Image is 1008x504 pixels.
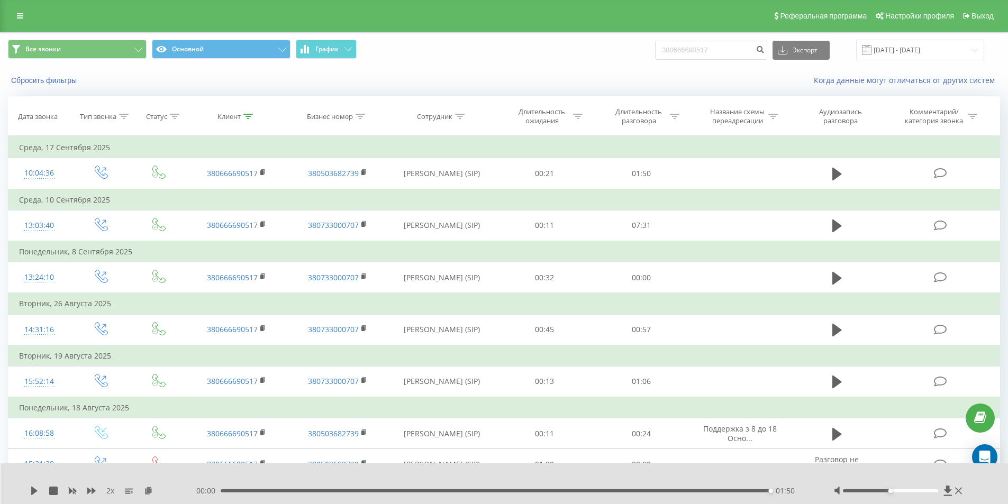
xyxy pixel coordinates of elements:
div: Аудиозапись разговора [806,107,875,125]
a: 380733000707 [308,376,359,386]
span: Все звонки [25,45,61,53]
a: 380666690517 [207,324,258,334]
span: График [315,45,339,53]
a: 380733000707 [308,324,359,334]
button: Экспорт [773,41,830,60]
div: 15:21:29 [19,454,60,474]
td: [PERSON_NAME] (SIP) [388,418,496,449]
a: 380666690517 [207,272,258,282]
button: Сбросить фильтры [8,76,82,85]
div: Длительность ожидания [514,107,570,125]
div: Accessibility label [768,489,773,493]
span: 01:50 [776,485,795,496]
span: Настройки профиля [885,12,954,20]
div: Тип звонка [80,112,116,121]
a: 380666690517 [207,220,258,230]
td: Среда, 17 Сентября 2025 [8,137,1000,158]
div: 14:31:16 [19,319,60,340]
div: 13:03:40 [19,215,60,236]
span: Выход [971,12,994,20]
td: 00:32 [496,262,593,294]
td: Понедельник, 8 Сентября 2025 [8,241,1000,262]
a: 380666690517 [207,459,258,469]
td: 01:50 [593,158,690,189]
button: Основной [152,40,290,59]
td: 00:21 [496,158,593,189]
div: Open Intercom Messenger [972,444,997,470]
a: 380503682739 [308,459,359,469]
input: Поиск по номеру [655,41,767,60]
td: 01:09 [496,449,593,480]
td: [PERSON_NAME] (SIP) [388,210,496,241]
div: 15:52:14 [19,371,60,392]
td: Среда, 10 Сентября 2025 [8,189,1000,210]
a: 380666690517 [207,376,258,386]
div: 13:24:10 [19,267,60,288]
button: Все звонки [8,40,147,59]
div: Название схемы переадресации [709,107,766,125]
td: 00:57 [593,314,690,345]
a: 380666690517 [207,168,258,178]
div: Бизнес номер [307,112,353,121]
td: 07:31 [593,210,690,241]
a: 380733000707 [308,220,359,230]
a: 380503682739 [308,168,359,178]
div: Статус [146,112,167,121]
a: 380503682739 [308,428,359,438]
div: Дата звонка [18,112,58,121]
td: 00:24 [593,418,690,449]
td: 00:13 [496,366,593,397]
td: Вторник, 19 Августа 2025 [8,345,1000,366]
span: Поддержка з 8 до 18 Осно... [703,424,777,443]
span: Разговор не состоялся [815,454,859,474]
span: 00:00 [196,485,221,496]
div: 16:08:58 [19,423,60,444]
td: [PERSON_NAME] (SIP) [388,314,496,345]
td: [PERSON_NAME] (SIP) [388,449,496,480]
div: Сотрудник [417,112,452,121]
td: 00:11 [496,210,593,241]
span: 2 x [106,485,114,496]
a: 380666690517 [207,428,258,438]
div: 10:04:36 [19,163,60,184]
div: Accessibility label [888,489,893,493]
td: [PERSON_NAME] (SIP) [388,158,496,189]
td: 00:11 [496,418,593,449]
td: [PERSON_NAME] (SIP) [388,366,496,397]
td: [PERSON_NAME] (SIP) [388,262,496,294]
a: Когда данные могут отличаться от других систем [814,75,1000,85]
td: 00:45 [496,314,593,345]
div: Комментарий/категория звонка [903,107,965,125]
td: 00:00 [593,449,690,480]
span: Реферальная программа [780,12,867,20]
td: 00:00 [593,262,690,294]
td: Вторник, 26 Августа 2025 [8,293,1000,314]
td: Понедельник, 18 Августа 2025 [8,397,1000,418]
div: Длительность разговора [611,107,667,125]
a: 380733000707 [308,272,359,282]
td: 01:06 [593,366,690,397]
button: График [296,40,357,59]
div: Клиент [217,112,241,121]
